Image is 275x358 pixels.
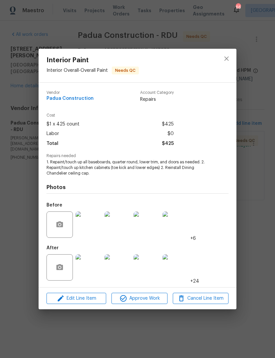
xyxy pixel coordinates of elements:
[46,68,108,73] span: Interior Overall - Overall Paint
[46,113,174,118] span: Cost
[46,129,59,139] span: Labor
[46,139,58,149] span: Total
[140,96,174,103] span: Repairs
[113,294,165,303] span: Approve Work
[48,294,104,303] span: Edit Line Item
[112,67,138,74] span: Needs QC
[46,203,62,207] h5: Before
[219,51,234,67] button: close
[162,120,174,129] span: $425
[175,294,227,303] span: Cancel Line Item
[190,235,196,242] span: +6
[236,4,240,11] div: 66
[46,154,229,158] span: Repairs needed
[190,278,199,285] span: +24
[162,139,174,149] span: $425
[46,91,94,95] span: Vendor
[46,293,106,304] button: Edit Line Item
[46,159,210,176] span: 1. Repaint/touch up all baseboards, quarter round, lower trim, and doors as needed. 2. Repaint/to...
[140,91,174,95] span: Account Category
[173,293,229,304] button: Cancel Line Item
[111,293,167,304] button: Approve Work
[46,246,59,250] h5: After
[46,120,79,129] span: $1 x 425 count
[168,129,174,139] span: $0
[46,57,139,64] span: Interior Paint
[46,184,229,191] h4: Photos
[46,96,94,101] span: Padua Construction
